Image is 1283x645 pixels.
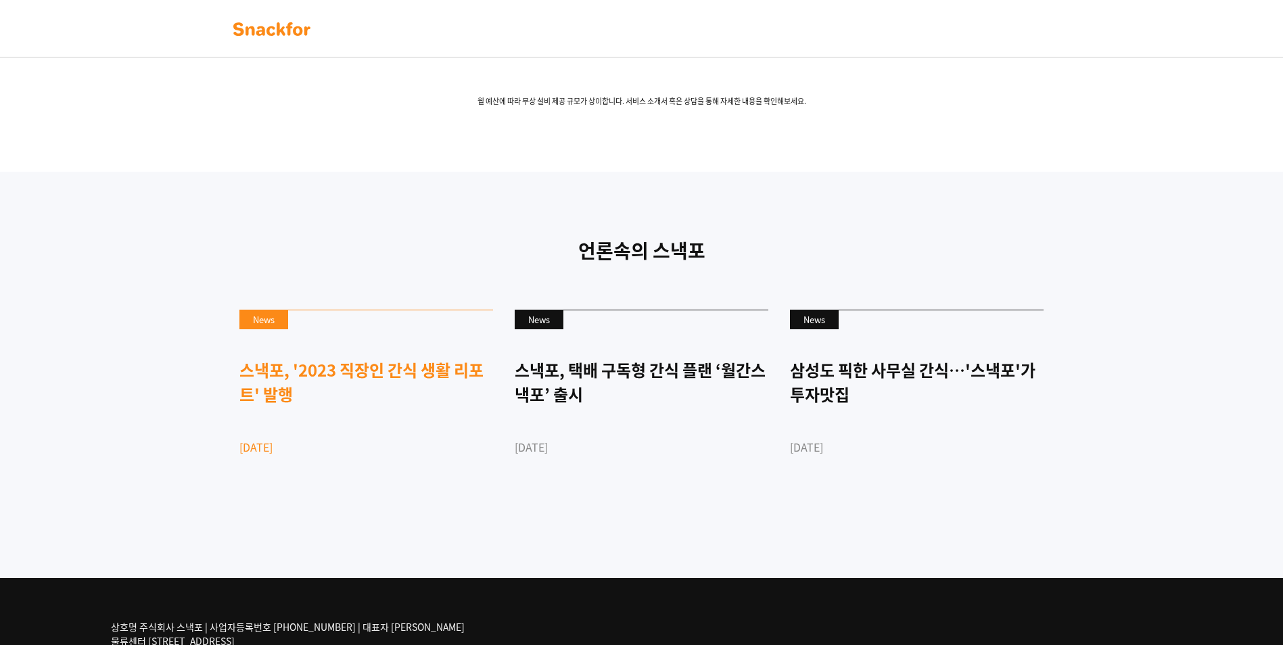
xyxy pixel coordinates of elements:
a: News 스낵포, 택배 구독형 간식 플랜 ‘월간스낵포’ 출시 [DATE] [515,310,768,502]
a: News 삼성도 픽한 사무실 간식…'스낵포'가 투자맛집 [DATE] [790,310,1044,502]
div: [DATE] [790,439,1044,455]
div: News [239,310,288,329]
div: News [790,310,839,329]
span: 월 예산에 따라 무상 설비 제공 규모가 상이합니다. 서비스 소개서 혹은 상담을 통해 자세한 내용을 확인해보세요. [219,96,1065,107]
div: News [515,310,563,329]
p: 언론속의 스낵포 [229,237,1054,265]
div: [DATE] [515,439,768,455]
div: [DATE] [239,439,493,455]
div: 스낵포, 택배 구독형 간식 플랜 ‘월간스낵포’ 출시 [515,358,768,406]
div: 스낵포, '2023 직장인 간식 생활 리포트' 발행 [239,358,493,406]
div: 삼성도 픽한 사무실 간식…'스낵포'가 투자맛집 [790,358,1044,406]
a: News 스낵포, '2023 직장인 간식 생활 리포트' 발행 [DATE] [239,310,493,502]
img: background-main-color.svg [229,18,314,40]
